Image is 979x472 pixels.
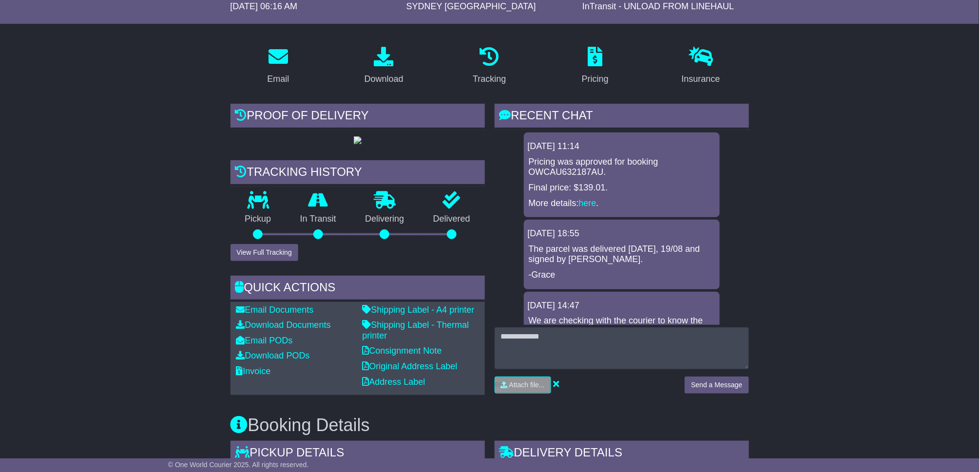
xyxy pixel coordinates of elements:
button: Send a Message [685,377,749,394]
div: Quick Actions [230,276,485,302]
div: Download [365,73,403,86]
div: Pickup Details [230,441,485,467]
a: Address Label [363,377,425,387]
p: -Grace [529,270,715,281]
button: View Full Tracking [230,244,298,261]
span: SYDNEY [GEOGRAPHIC_DATA] [406,1,536,11]
span: © One World Courier 2025. All rights reserved. [168,461,309,469]
span: InTransit - UNLOAD FROM LINEHAUL [582,1,734,11]
p: Final price: $139.01. [529,183,715,193]
a: Email Documents [236,305,314,315]
p: In Transit [286,214,351,225]
div: Email [267,73,289,86]
div: Proof of Delivery [230,104,485,130]
a: Shipping Label - A4 printer [363,305,475,315]
p: Pickup [230,214,286,225]
a: Download [358,43,410,89]
div: Tracking history [230,160,485,187]
div: Tracking [473,73,506,86]
span: [DATE] 06:16 AM [230,1,298,11]
p: More details: . [529,198,715,209]
a: Download PODs [236,351,310,360]
div: Pricing [582,73,609,86]
a: Insurance [675,43,727,89]
a: Email [261,43,295,89]
a: Download Documents [236,320,331,330]
div: Insurance [682,73,720,86]
p: The parcel was delivered [DATE], 19/08 and signed by [PERSON_NAME]. [529,244,715,265]
a: here [579,198,596,208]
img: GetPodImage [354,136,362,144]
a: Invoice [236,366,271,376]
a: Email PODs [236,336,293,345]
a: Pricing [576,43,615,89]
a: Original Address Label [363,361,458,371]
a: Tracking [466,43,512,89]
div: [DATE] 14:47 [528,301,716,311]
a: Consignment Note [363,346,442,356]
p: Delivered [419,214,485,225]
a: Shipping Label - Thermal printer [363,320,469,340]
p: We are checking with the courier to know the status of the shipment. [529,316,715,337]
div: RECENT CHAT [495,104,749,130]
div: [DATE] 18:55 [528,228,716,239]
div: Delivery Details [495,441,749,467]
h3: Booking Details [230,415,749,435]
p: Delivering [351,214,419,225]
div: [DATE] 11:14 [528,141,716,152]
p: Pricing was approved for booking OWCAU632187AU. [529,157,715,178]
